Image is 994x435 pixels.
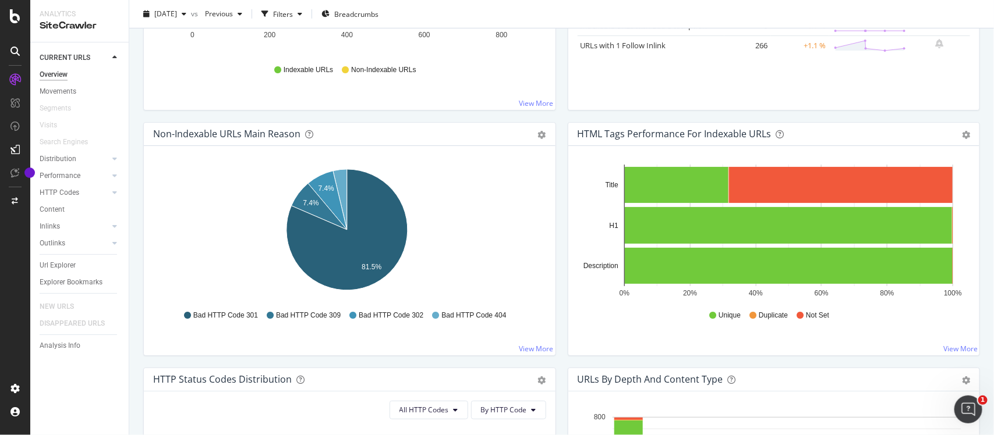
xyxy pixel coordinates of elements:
[319,184,335,192] text: 7.4%
[496,31,507,39] text: 800
[936,39,944,48] div: bell-plus
[978,395,988,405] span: 1
[583,262,618,270] text: Description
[538,376,546,384] div: gear
[40,220,60,233] div: Inlinks
[303,199,319,207] text: 7.4%
[419,31,430,39] text: 600
[40,85,76,98] div: Movements
[40,204,121,216] a: Content
[193,311,258,320] span: Bad HTTP Code 301
[200,9,233,19] span: Previous
[581,40,666,51] a: URLs with 1 Follow Inlink
[200,5,247,23] button: Previous
[40,102,83,115] a: Segments
[605,181,618,189] text: Title
[481,405,527,415] span: By HTTP Code
[581,20,708,31] a: Indexable URLs with Bad Description
[962,376,970,384] div: gear
[609,222,618,230] text: H1
[40,9,119,19] div: Analytics
[276,311,341,320] span: Bad HTTP Code 309
[40,52,90,64] div: CURRENT URLS
[190,31,194,39] text: 0
[619,289,629,297] text: 0%
[191,9,200,19] span: vs
[40,301,74,313] div: NEW URLS
[317,5,383,23] button: Breadcrumbs
[40,153,109,165] a: Distribution
[578,373,723,385] div: URLs by Depth and Content Type
[40,170,109,182] a: Performance
[40,237,65,249] div: Outlinks
[390,401,468,419] button: All HTTP Codes
[759,311,788,320] span: Duplicate
[40,102,71,115] div: Segments
[40,259,76,272] div: Url Explorer
[40,52,109,64] a: CURRENT URLS
[593,413,605,422] text: 800
[519,344,554,354] a: View More
[724,35,771,55] td: 266
[40,69,121,81] a: Overview
[814,289,828,297] text: 60%
[40,119,69,131] a: Visits
[40,340,121,352] a: Analysis Info
[264,31,275,39] text: 200
[154,9,177,19] span: 2025 Sep. 4th
[683,289,697,297] text: 20%
[880,289,894,297] text: 80%
[471,401,546,419] button: By HTTP Code
[273,9,293,19] div: Filters
[40,276,102,288] div: Explorer Bookmarks
[40,318,105,330] div: DISAPPEARED URLS
[40,170,80,182] div: Performance
[441,311,506,320] span: Bad HTTP Code 404
[954,395,982,423] iframe: Intercom live chat
[362,263,381,272] text: 81.5%
[749,289,763,297] text: 40%
[334,9,379,19] span: Breadcrumbs
[944,289,962,297] text: 100%
[943,344,978,354] a: View More
[40,187,109,199] a: HTTP Codes
[257,5,307,23] button: Filters
[40,119,57,131] div: Visits
[40,220,109,233] a: Inlinks
[153,165,540,299] svg: A chart.
[399,405,449,415] span: All HTTP Codes
[351,65,416,75] span: Non-Indexable URLs
[40,318,116,330] a: DISAPPEARED URLS
[359,311,423,320] span: Bad HTTP Code 302
[538,131,546,139] div: gear
[719,311,741,320] span: Unique
[40,19,119,33] div: SiteCrawler
[40,153,76,165] div: Distribution
[40,136,100,148] a: Search Engines
[153,128,300,140] div: Non-Indexable URLs Main Reason
[341,31,353,39] text: 400
[519,98,554,108] a: View More
[40,85,121,98] a: Movements
[962,131,970,139] div: gear
[578,128,772,140] div: HTML Tags Performance for Indexable URLs
[284,65,333,75] span: Indexable URLs
[40,301,86,313] a: NEW URLS
[40,136,88,148] div: Search Engines
[139,5,191,23] button: [DATE]
[40,276,121,288] a: Explorer Bookmarks
[153,373,292,385] div: HTTP Status Codes Distribution
[40,237,109,249] a: Outlinks
[24,167,35,178] div: Tooltip anchor
[578,165,965,299] svg: A chart.
[40,187,79,199] div: HTTP Codes
[806,311,829,320] span: Not Set
[40,340,80,352] div: Analysis Info
[771,35,829,55] td: +1.1 %
[40,259,121,272] a: Url Explorer
[40,69,68,81] div: Overview
[40,204,65,216] div: Content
